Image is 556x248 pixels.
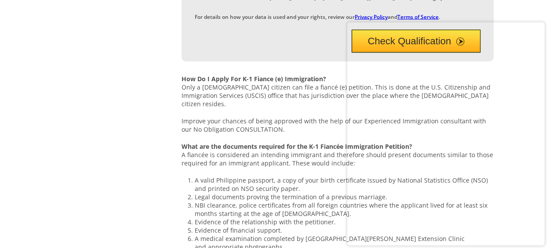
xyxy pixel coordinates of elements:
li: A valid Philippine passport, a copy of your birth certificate issued by National Statistics Offic... [195,176,494,193]
li: Evidence of the relationship with the petitioner. [195,218,494,226]
p: A fiancée is considered an intending immigrant and therefore should present documents similar to ... [182,142,494,167]
strong: What are the documents required for the K-1 Fiancée Immigration Petition? [182,142,412,151]
li: Legal documents proving the termination of a previous marriage. [195,193,494,201]
li: NBI clearance, police certificates from all foreign countries where the applicant lived for at le... [195,201,494,218]
strong: How Do I Apply For K-1 Fiance (e) Immigration? [182,75,326,83]
p: Only a [DEMOGRAPHIC_DATA] citizen can file a fiancé (e) petition. This is done at the U.S. Citize... [182,75,494,108]
p: Improve your chances of being approved with the help of our Experienced Immigration consultant wi... [182,117,494,133]
li: Evidence of financial support. [195,226,494,234]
